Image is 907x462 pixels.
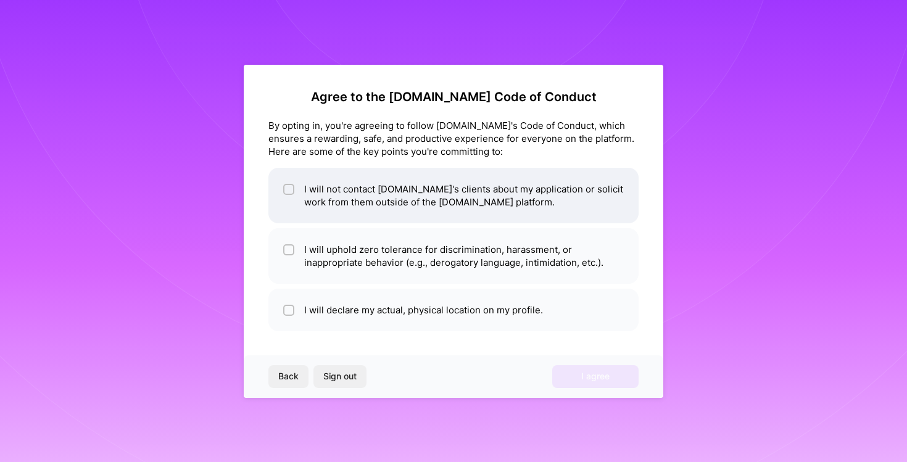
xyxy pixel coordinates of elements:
span: Sign out [323,370,357,382]
h2: Agree to the [DOMAIN_NAME] Code of Conduct [268,89,639,104]
li: I will declare my actual, physical location on my profile. [268,289,639,331]
li: I will not contact [DOMAIN_NAME]'s clients about my application or solicit work from them outside... [268,168,639,223]
div: By opting in, you're agreeing to follow [DOMAIN_NAME]'s Code of Conduct, which ensures a rewardin... [268,119,639,158]
li: I will uphold zero tolerance for discrimination, harassment, or inappropriate behavior (e.g., der... [268,228,639,284]
button: Back [268,365,309,387]
span: Back [278,370,299,382]
button: Sign out [313,365,367,387]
